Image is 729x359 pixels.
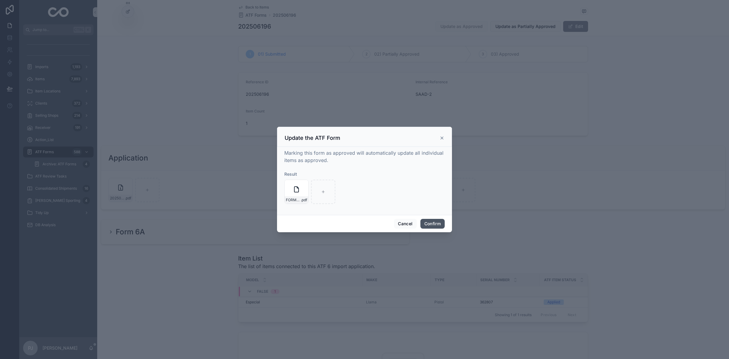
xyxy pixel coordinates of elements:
[420,219,445,229] button: Confirm
[284,150,443,163] span: Marking this form as approved will automatically update all individual items as approved.
[301,198,307,202] span: .pdf
[284,171,297,177] span: Result
[286,198,301,202] span: FORM6PARTI-APPROVED-SAAD-2 (1)
[285,134,340,142] h3: Update the ATF Form
[394,219,416,229] button: Cancel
